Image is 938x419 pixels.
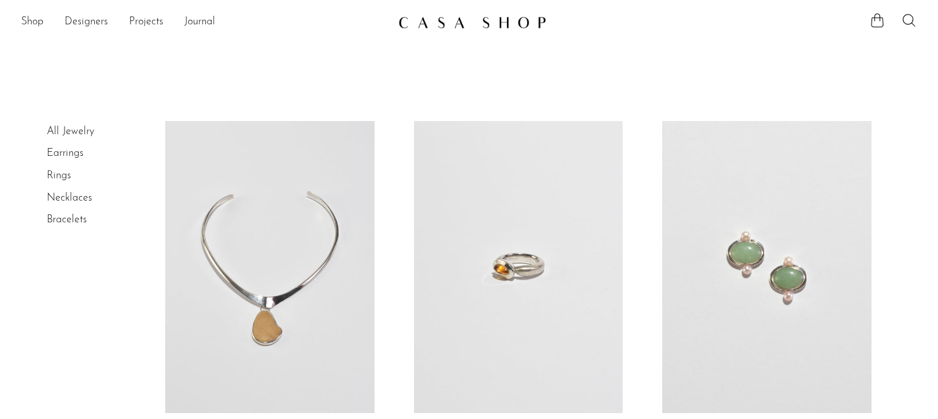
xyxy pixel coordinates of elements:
a: Bracelets [47,214,87,225]
ul: NEW HEADER MENU [21,11,388,34]
a: Projects [129,14,163,31]
a: All Jewelry [47,126,94,137]
a: Designers [65,14,108,31]
a: Earrings [47,148,84,159]
nav: Desktop navigation [21,11,388,34]
a: Rings [47,170,71,181]
a: Necklaces [47,193,92,203]
a: Journal [184,14,215,31]
a: Shop [21,14,43,31]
